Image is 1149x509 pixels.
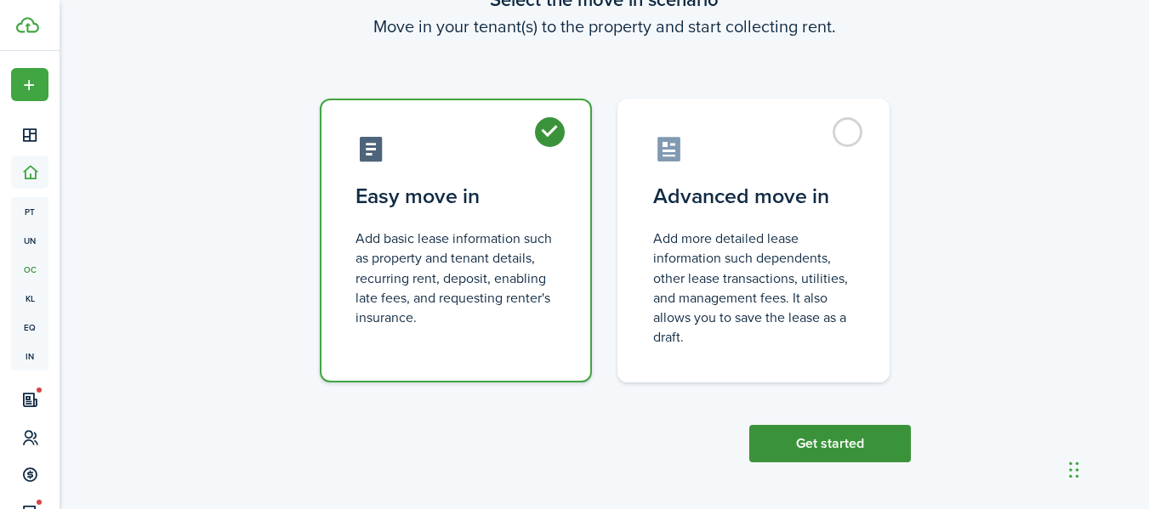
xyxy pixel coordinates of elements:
button: Get started [749,425,911,462]
control-radio-card-description: Add more detailed lease information such dependents, other lease transactions, utilities, and man... [653,229,854,347]
a: eq [11,313,48,342]
button: Open menu [11,68,48,101]
a: oc [11,255,48,284]
a: un [11,226,48,255]
a: in [11,342,48,370]
control-radio-card-title: Easy move in [356,181,556,212]
wizard-step-header-description: Move in your tenant(s) to the property and start collecting rent. [299,14,911,39]
a: kl [11,284,48,313]
div: Drag [1069,444,1079,495]
iframe: Chat Widget [1064,427,1149,509]
img: TenantCloud [16,17,39,33]
control-radio-card-description: Add basic lease information such as property and tenant details, recurring rent, deposit, enablin... [356,229,556,327]
control-radio-card-title: Advanced move in [653,181,854,212]
a: pt [11,197,48,226]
